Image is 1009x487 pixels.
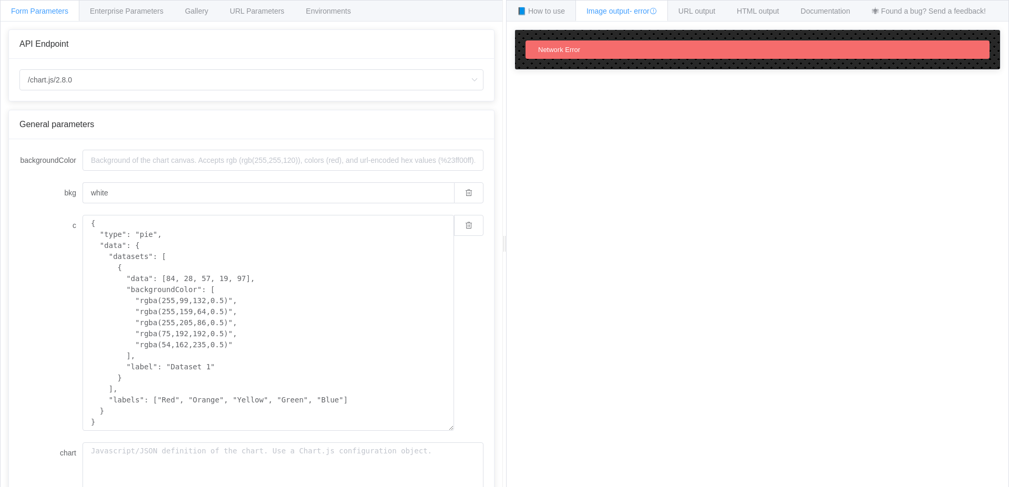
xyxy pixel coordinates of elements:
span: General parameters [19,120,94,129]
span: 📘 How to use [517,7,565,15]
span: Documentation [801,7,850,15]
label: chart [19,442,83,463]
span: URL Parameters [230,7,284,15]
span: Enterprise Parameters [90,7,163,15]
span: 🕷 Found a bug? Send a feedback! [872,7,986,15]
input: Select [19,69,483,90]
input: Background of the chart canvas. Accepts rgb (rgb(255,255,120)), colors (red), and url-encoded hex... [83,182,454,203]
label: bkg [19,182,83,203]
span: - error [630,7,657,15]
span: Network Error [538,46,580,54]
span: Form Parameters [11,7,68,15]
span: Image output [586,7,657,15]
label: backgroundColor [19,150,83,171]
span: URL output [678,7,715,15]
span: Gallery [185,7,208,15]
span: API Endpoint [19,39,68,48]
span: HTML output [737,7,779,15]
label: c [19,215,83,236]
span: Environments [306,7,351,15]
input: Background of the chart canvas. Accepts rgb (rgb(255,255,120)), colors (red), and url-encoded hex... [83,150,483,171]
